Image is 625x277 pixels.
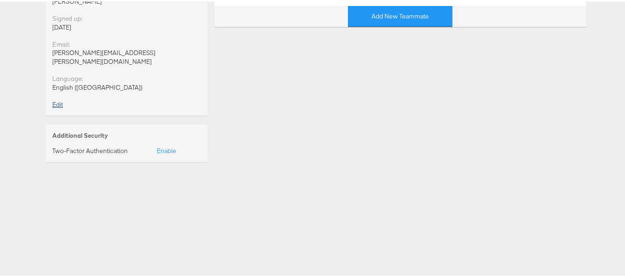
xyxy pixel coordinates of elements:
div: [PERSON_NAME][EMAIL_ADDRESS][PERSON_NAME][DOMAIN_NAME] [52,47,201,64]
label: Signed up: [52,13,82,22]
div: Additional Security [52,130,201,139]
div: Add New Teammate [348,5,452,25]
div: Two-Factor Authentication [52,145,132,154]
a: Enable [157,145,176,154]
a: Edit [52,99,63,108]
label: Email: [52,39,70,48]
label: Language: [52,73,83,82]
div: English ([GEOGRAPHIC_DATA]) [52,82,201,91]
div: [DATE] [52,22,201,31]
